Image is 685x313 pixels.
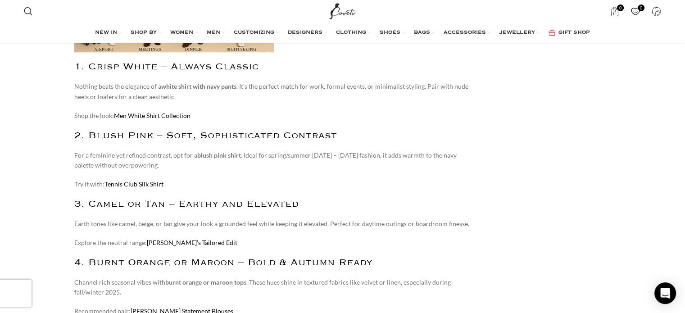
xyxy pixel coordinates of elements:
span: MEN [207,29,220,36]
span: JEWELLERY [499,29,535,36]
h2: 1. Crisp White – Always Classic [74,61,474,73]
a: NEW IN [95,24,122,42]
a: DESIGNERS [288,24,327,42]
div: Main navigation [19,24,666,42]
a: SHOP BY [131,24,161,42]
a: JEWELLERY [499,24,540,42]
span: WOMEN [170,29,193,36]
p: Shop the look: [74,111,474,121]
span: 0 [638,5,644,11]
span: ACCESSORIES [444,29,486,36]
span: 0 [617,5,624,11]
a: Tennis Club Silk Shirt [104,180,163,188]
a: Site logo [327,7,358,14]
a: 0 [626,2,645,20]
h2: 3. Camel or Tan – Earthy and Elevated [74,199,474,210]
strong: white shirt with navy pants [161,82,236,90]
div: My Wishlist [626,2,645,20]
a: Search [19,2,37,20]
span: BAGS [414,29,430,36]
a: CLOTHING [336,24,371,42]
a: [PERSON_NAME]’s Tailored Edit [147,239,237,246]
p: Nothing beats the elegance of a . It’s the perfect match for work, formal events, or minimalist s... [74,82,474,102]
span: NEW IN [95,29,117,36]
a: WOMEN [170,24,198,42]
span: DESIGNERS [288,29,322,36]
p: For a feminine yet refined contrast, opt for a . Ideal for spring/summer [DATE] – [DATE] fashion,... [74,150,474,171]
img: GiftBag [549,30,555,36]
span: SHOES [380,29,400,36]
a: GIFT SHOP [549,24,590,42]
a: MEN [207,24,225,42]
span: CLOTHING [336,29,366,36]
a: 0 [606,2,624,20]
p: Channel rich seasonal vibes with . These hues shine in textured fabrics like velvet or linen, esp... [74,277,474,298]
span: SHOP BY [131,29,157,36]
a: Men White Shirt Collection [114,112,191,119]
a: BAGS [414,24,435,42]
strong: burnt orange or maroon tops [165,278,246,286]
span: GIFT SHOP [558,29,590,36]
h2: 2. Blush Pink – Soft, Sophisticated Contrast [74,130,474,141]
p: Earth tones like camel, beige, or tan give your look a grounded feel while keeping it elevated. P... [74,219,474,229]
a: SHOES [380,24,405,42]
span: CUSTOMIZING [234,29,274,36]
a: ACCESSORIES [444,24,490,42]
a: CUSTOMIZING [234,24,279,42]
div: Open Intercom Messenger [654,282,676,304]
h2: 4. Burnt Orange or Maroon – Bold & Autumn Ready [74,257,474,268]
p: Try it with: [74,179,474,189]
strong: blush pink shirt [197,151,241,159]
p: Explore the neutral range: [74,238,474,248]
